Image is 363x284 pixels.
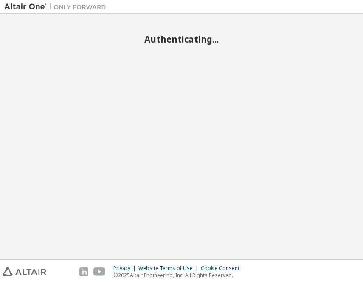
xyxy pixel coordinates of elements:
img: linkedin.svg [79,267,88,276]
div: Website Terms of Use [138,265,201,272]
div: Privacy [113,265,138,272]
p: © 2025 Altair Engineering, Inc. All Rights Reserved. [113,272,245,279]
img: altair_logo.svg [3,267,46,276]
div: Cookie Consent [201,265,245,272]
img: Altair One [4,3,110,11]
h2: Authenticating... [4,34,359,45]
img: youtube.svg [93,267,106,276]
